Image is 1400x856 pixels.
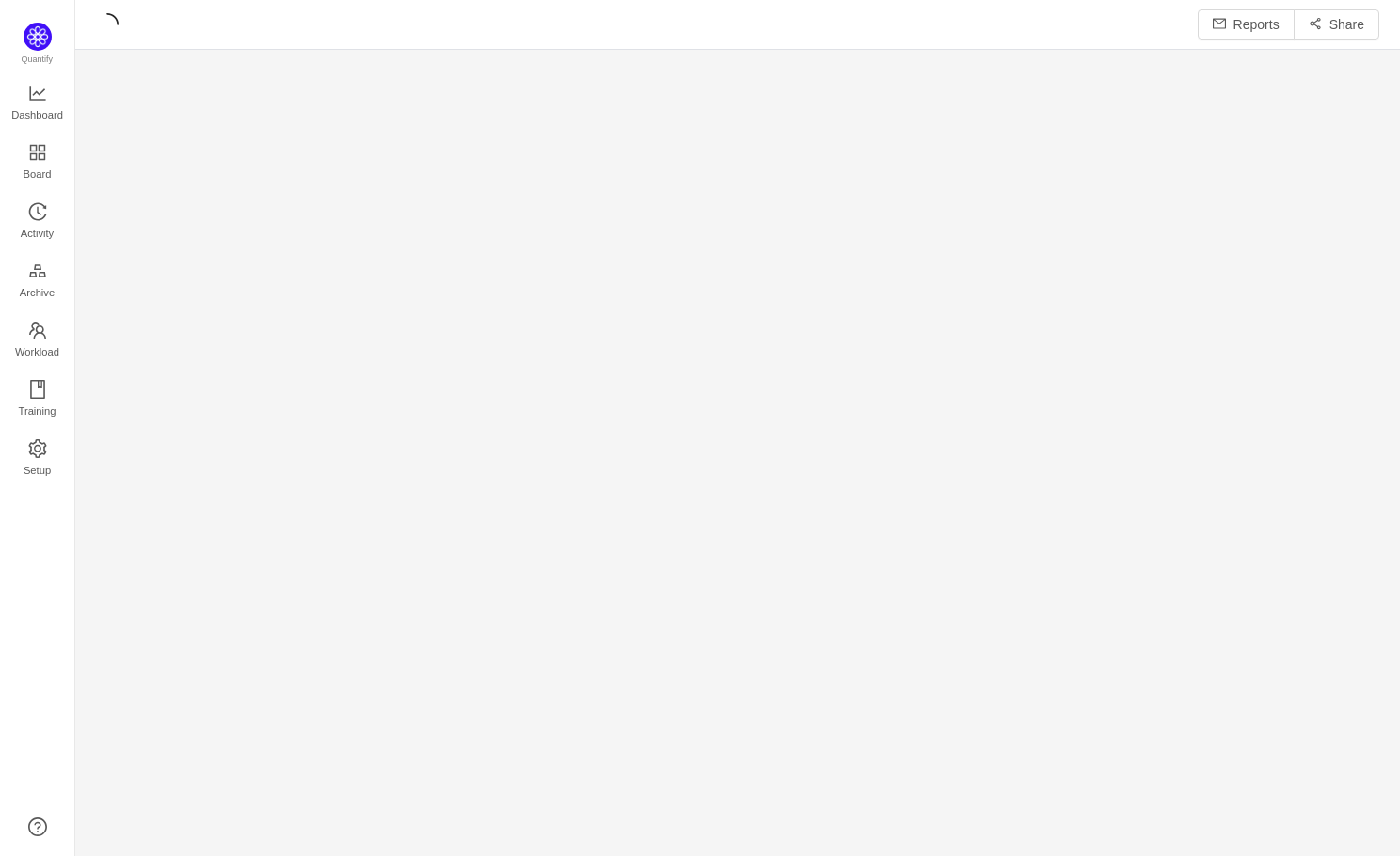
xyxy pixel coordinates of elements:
[28,84,47,103] i: icon: line-chart
[28,144,47,182] a: Board
[96,13,119,36] i: icon: loading
[28,380,47,399] i: icon: book
[15,333,59,371] span: Workload
[11,96,63,134] span: Dashboard
[1294,9,1379,40] button: icon: share-altShare
[24,23,52,51] img: Quantify
[28,817,47,836] a: icon: question-circle
[21,214,54,252] span: Activity
[28,143,47,162] i: icon: appstore
[24,452,51,489] span: Setup
[28,262,47,300] a: Archive
[24,155,52,193] span: Board
[22,55,54,64] span: Quantify
[28,440,47,478] a: Setup
[28,322,47,359] a: Workload
[28,202,47,221] i: icon: history
[18,392,56,430] span: Training
[28,439,47,458] i: icon: setting
[1198,9,1295,40] button: icon: mailReports
[28,381,47,419] a: Training
[28,321,47,340] i: icon: team
[28,85,47,122] a: Dashboard
[20,274,55,311] span: Archive
[28,262,47,280] i: icon: gold
[28,203,47,241] a: Activity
